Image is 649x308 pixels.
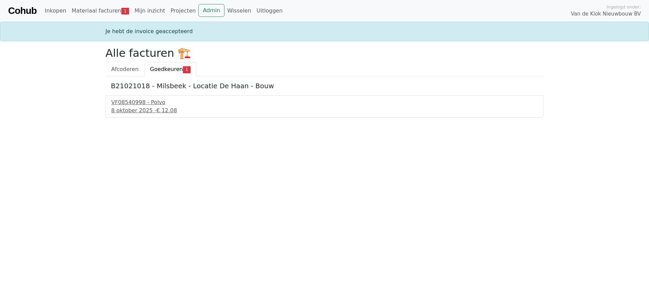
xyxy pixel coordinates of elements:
[105,47,544,60] h2: Alle facturen 🏗️
[111,98,538,115] a: VF08540998 - Polvo8 oktober 2025 -€ 12.08
[111,82,538,90] h5: B21021018 - Milsbeek - Locatie De Haan - Bouw
[224,4,254,18] a: Wisselen
[183,66,191,73] span: 1
[8,3,37,19] a: Cohub
[150,66,183,72] span: Goedkeuren
[111,66,139,72] span: Afcoderen
[111,106,538,115] div: 8 oktober 2025 -
[105,62,144,76] a: Afcoderen
[254,4,285,18] a: Uitloggen
[111,98,538,106] div: VF08540998 - Polvo
[121,8,129,15] span: 1
[198,4,224,17] a: Admin
[606,4,641,10] span: Ingelogd onder:
[132,4,168,18] a: Mijn inzicht
[69,4,132,18] a: Materiaal facturen1
[42,4,69,18] a: Inkopen
[144,62,196,76] a: Goedkeuren1
[571,10,641,18] span: Van de Klok Nieuwbouw BV
[157,107,177,114] span: € 12.08
[168,4,198,18] a: Projecten
[101,27,548,35] div: Je hebt de invoice geaccepteerd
